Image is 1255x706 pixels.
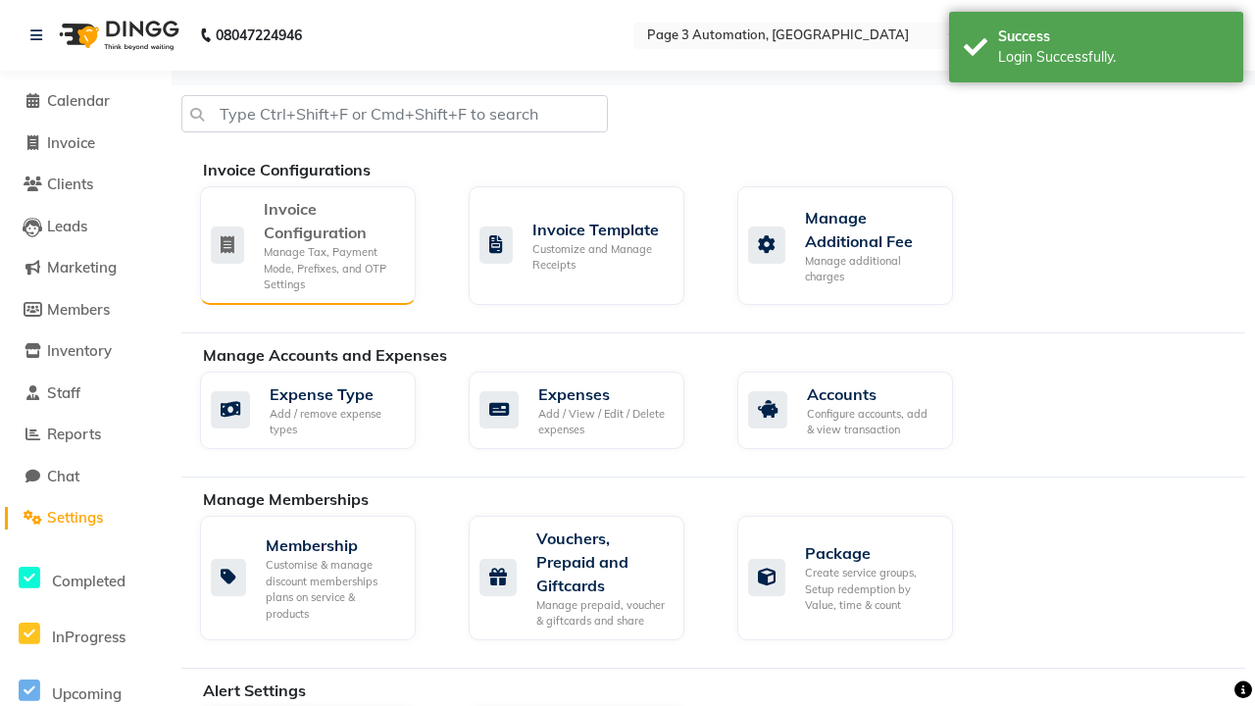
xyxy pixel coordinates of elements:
a: Clients [5,174,167,196]
span: Upcoming [52,684,122,703]
div: Manage prepaid, voucher & giftcards and share [536,597,669,630]
a: Manage Additional FeeManage additional charges [737,186,977,305]
a: Reports [5,424,167,446]
div: Accounts [807,382,937,406]
a: PackageCreate service groups, Setup redemption by Value, time & count [737,516,977,640]
input: Type Ctrl+Shift+F or Cmd+Shift+F to search [181,95,608,132]
div: Package [805,541,937,565]
div: Customize and Manage Receipts [532,241,669,274]
div: Vouchers, Prepaid and Giftcards [536,527,669,597]
a: Marketing [5,257,167,279]
a: AccountsConfigure accounts, add & view transaction [737,372,977,449]
span: Calendar [47,91,110,110]
a: Vouchers, Prepaid and GiftcardsManage prepaid, voucher & giftcards and share [469,516,708,640]
span: Marketing [47,258,117,277]
a: Members [5,299,167,322]
div: Manage Additional Fee [805,206,937,253]
div: Add / remove expense types [270,406,400,438]
a: MembershipCustomise & manage discount memberships plans on service & products [200,516,439,640]
span: Leads [47,217,87,235]
span: Invoice [47,133,95,152]
span: Clients [47,175,93,193]
div: Manage Tax, Payment Mode, Prefixes, and OTP Settings [264,244,400,293]
span: Settings [47,508,103,527]
span: Reports [47,425,101,443]
img: logo [50,8,184,63]
a: ExpensesAdd / View / Edit / Delete expenses [469,372,708,449]
div: Invoice Configuration [264,197,400,244]
div: Manage additional charges [805,253,937,285]
div: Add / View / Edit / Delete expenses [538,406,669,438]
a: Invoice TemplateCustomize and Manage Receipts [469,186,708,305]
a: Inventory [5,340,167,363]
a: Staff [5,382,167,405]
b: 08047224946 [216,8,302,63]
span: Completed [52,572,125,590]
a: Invoice ConfigurationManage Tax, Payment Mode, Prefixes, and OTP Settings [200,186,439,305]
div: Expenses [538,382,669,406]
a: Chat [5,466,167,488]
div: Create service groups, Setup redemption by Value, time & count [805,565,937,614]
div: Login Successfully. [998,47,1229,68]
div: Invoice Template [532,218,669,241]
span: Staff [47,383,80,402]
div: Expense Type [270,382,400,406]
div: Membership [266,533,400,557]
a: Leads [5,216,167,238]
a: Expense TypeAdd / remove expense types [200,372,439,449]
a: Calendar [5,90,167,113]
span: Inventory [47,341,112,360]
div: Configure accounts, add & view transaction [807,406,937,438]
div: Customise & manage discount memberships plans on service & products [266,557,400,622]
span: InProgress [52,628,125,646]
div: Success [998,26,1229,47]
a: Invoice [5,132,167,155]
span: Members [47,300,110,319]
span: Chat [47,467,79,485]
a: Settings [5,507,167,529]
